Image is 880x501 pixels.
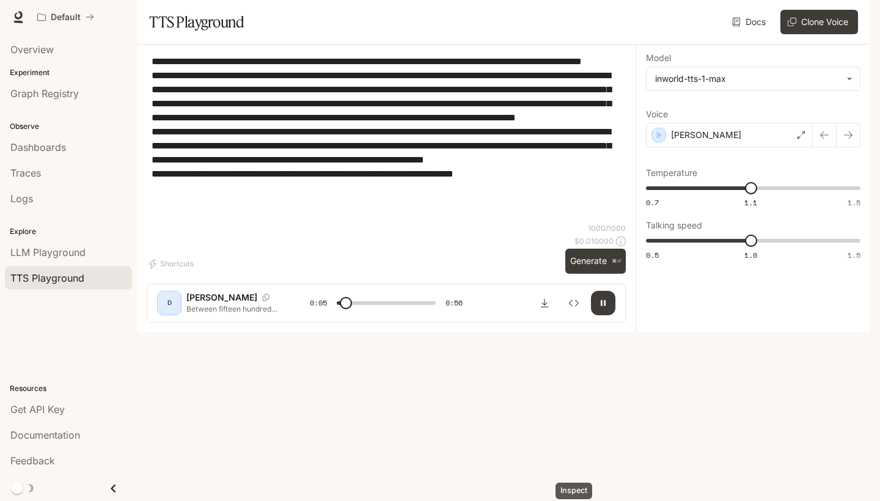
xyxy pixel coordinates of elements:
[32,5,100,29] button: All workspaces
[257,294,274,301] button: Copy Voice ID
[646,221,702,230] p: Talking speed
[646,169,697,177] p: Temperature
[149,10,244,34] h1: TTS Playground
[848,197,860,208] span: 1.5
[646,110,668,119] p: Voice
[848,250,860,260] span: 1.5
[780,10,858,34] button: Clone Voice
[310,297,327,309] span: 0:05
[671,129,741,141] p: [PERSON_NAME]
[51,12,81,23] p: Default
[565,249,626,274] button: Generate⌘⏎
[446,297,463,309] span: 0:56
[562,291,586,315] button: Inspect
[186,291,257,304] p: [PERSON_NAME]
[555,483,592,499] div: Inspect
[612,258,621,265] p: ⌘⏎
[647,67,860,90] div: inworld-tts-1-max
[646,54,671,62] p: Model
[744,197,757,208] span: 1.1
[147,254,199,274] button: Shortcuts
[186,304,280,314] p: Between fifteen hundred and five hundred BC, [GEOGRAPHIC_DATA] was home to some of the world’s mo...
[646,250,659,260] span: 0.5
[730,10,771,34] a: Docs
[159,293,179,313] div: D
[744,250,757,260] span: 1.0
[655,73,840,85] div: inworld-tts-1-max
[532,291,557,315] button: Download audio
[646,197,659,208] span: 0.7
